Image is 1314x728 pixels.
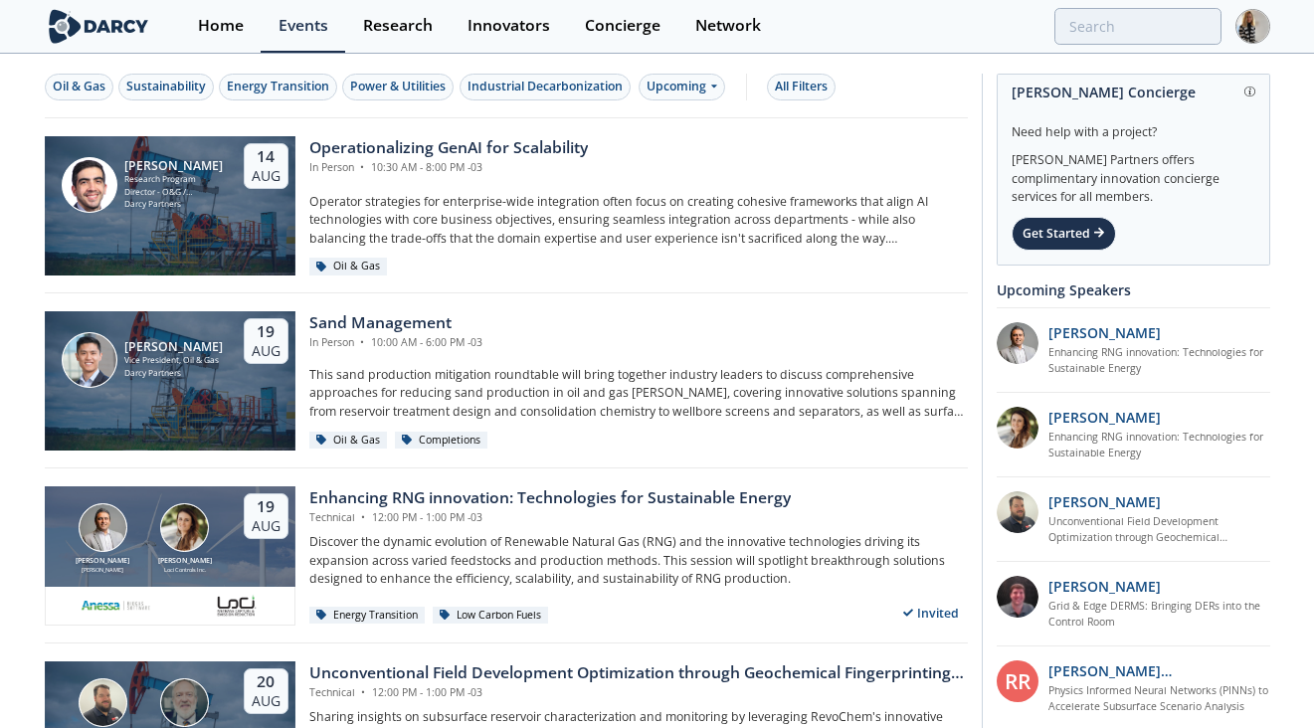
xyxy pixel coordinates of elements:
p: [PERSON_NAME] [1048,322,1161,343]
div: [PERSON_NAME] [72,556,133,567]
img: Nicole Neff [160,503,209,552]
span: • [358,510,369,524]
div: Oil & Gas [309,258,388,275]
img: logo-wide.svg [45,9,153,44]
img: 551440aa-d0f4-4a32-b6e2-e91f2a0781fe [81,594,150,618]
div: Aug [252,167,281,185]
img: Amir Akbari [79,503,127,552]
div: Research [363,18,433,34]
div: Aug [252,692,281,710]
div: Oil & Gas [309,432,388,450]
a: Enhancing RNG innovation: Technologies for Sustainable Energy [1048,345,1270,377]
div: Home [198,18,244,34]
div: In Person 10:30 AM - 8:00 PM -03 [309,160,588,176]
button: Power & Utilities [342,74,454,100]
img: Sami Sultan [62,157,117,213]
button: Industrial Decarbonization [460,74,631,100]
img: Ron Sasaki [62,332,117,388]
a: Grid & Edge DERMS: Bringing DERs into the Control Room [1048,599,1270,631]
div: [PERSON_NAME] [72,566,133,574]
p: [PERSON_NAME] [PERSON_NAME] [1048,660,1270,681]
div: Events [279,18,328,34]
div: Unconventional Field Development Optimization through Geochemical Fingerprinting Technology [309,661,968,685]
a: Amir Akbari [PERSON_NAME] [PERSON_NAME] Nicole Neff [PERSON_NAME] Loci Controls Inc. 19 Aug Enhan... [45,486,968,626]
div: Darcy Partners [124,367,223,380]
div: 19 [252,497,281,517]
div: Completions [395,432,488,450]
a: Unconventional Field Development Optimization through Geochemical Fingerprinting Technology [1048,514,1270,546]
p: Operator strategies for enterprise-wide integration often focus on creating cohesive frameworks t... [309,193,968,248]
button: All Filters [767,74,836,100]
div: Industrial Decarbonization [468,78,623,95]
div: [PERSON_NAME] [124,159,226,173]
div: Power & Utilities [350,78,446,95]
span: • [357,335,368,349]
p: [PERSON_NAME] [1048,576,1161,597]
div: 20 [252,672,281,692]
a: Physics Informed Neural Networks (PINNs) to Accelerate Subsurface Scenario Analysis [1048,683,1270,715]
input: Advanced Search [1054,8,1221,45]
img: John Sinclair [160,678,209,727]
a: Sami Sultan [PERSON_NAME] Research Program Director - O&G / Sustainability Darcy Partners 14 Aug ... [45,136,968,275]
span: • [357,160,368,174]
div: Innovators [468,18,550,34]
div: Need help with a project? [1012,109,1255,141]
div: 19 [252,322,281,342]
div: 14 [252,147,281,167]
div: Sand Management [309,311,482,335]
div: Research Program Director - O&G / Sustainability [124,173,226,198]
div: Get Started [1012,217,1116,251]
span: • [358,685,369,699]
img: Profile [1235,9,1270,44]
a: Ron Sasaki [PERSON_NAME] Vice President, Oil & Gas Darcy Partners 19 Aug Sand Management In Perso... [45,311,968,451]
div: Network [695,18,761,34]
div: [PERSON_NAME] [154,556,216,567]
div: Technical 12:00 PM - 1:00 PM -03 [309,685,968,701]
div: Upcoming [639,74,725,100]
img: 1fdb2308-3d70-46db-bc64-f6eabefcce4d [997,322,1038,364]
button: Oil & Gas [45,74,113,100]
div: All Filters [775,78,828,95]
div: Energy Transition [309,607,426,625]
button: Sustainability [118,74,214,100]
div: Oil & Gas [53,78,105,95]
img: Bob Aylsworth [79,678,127,727]
div: Energy Transition [227,78,329,95]
div: Sustainability [126,78,206,95]
button: Energy Transition [219,74,337,100]
div: Loci Controls Inc. [154,566,216,574]
iframe: chat widget [1230,648,1294,708]
img: accc9a8e-a9c1-4d58-ae37-132228efcf55 [997,576,1038,618]
p: Discover the dynamic evolution of Renewable Natural Gas (RNG) and the innovative technologies dri... [309,533,968,588]
div: [PERSON_NAME] Concierge [1012,75,1255,109]
div: Aug [252,342,281,360]
img: 2k2ez1SvSiOh3gKHmcgF [997,491,1038,533]
div: Low Carbon Fuels [433,607,549,625]
div: Invited [894,601,968,626]
div: Vice President, Oil & Gas [124,354,223,367]
div: Darcy Partners [124,198,226,211]
img: 2b793097-40cf-4f6d-9bc3-4321a642668f [214,594,258,618]
div: In Person 10:00 AM - 6:00 PM -03 [309,335,482,351]
p: [PERSON_NAME] [1048,491,1161,512]
a: Enhancing RNG innovation: Technologies for Sustainable Energy [1048,430,1270,461]
img: 737ad19b-6c50-4cdf-92c7-29f5966a019e [997,407,1038,449]
div: Technical 12:00 PM - 1:00 PM -03 [309,510,791,526]
img: information.svg [1244,87,1255,97]
p: This sand production mitigation roundtable will bring together industry leaders to discuss compre... [309,366,968,421]
p: [PERSON_NAME] [1048,407,1161,428]
div: Concierge [585,18,660,34]
div: RR [997,660,1038,702]
div: [PERSON_NAME] [124,340,223,354]
div: Aug [252,517,281,535]
div: Operationalizing GenAI for Scalability [309,136,588,160]
div: [PERSON_NAME] Partners offers complimentary innovation concierge services for all members. [1012,141,1255,207]
div: Upcoming Speakers [997,273,1270,307]
div: Enhancing RNG innovation: Technologies for Sustainable Energy [309,486,791,510]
